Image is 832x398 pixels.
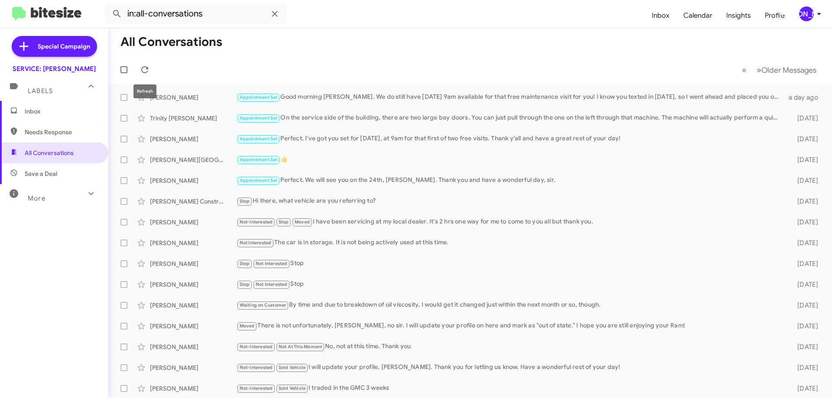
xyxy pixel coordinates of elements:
[240,115,278,121] span: Appointment Set
[237,196,783,206] div: Hi there, what vehicle are you referring to?
[279,385,305,391] span: Sold Vehicle
[757,65,761,75] span: »
[237,279,783,289] div: Stop
[792,6,822,21] button: [PERSON_NAME]
[240,219,273,225] span: Not-Interested
[783,197,825,206] div: [DATE]
[13,65,96,73] div: SERVICE: [PERSON_NAME]
[783,363,825,372] div: [DATE]
[150,259,237,268] div: [PERSON_NAME]
[783,343,825,351] div: [DATE]
[783,301,825,310] div: [DATE]
[150,135,237,143] div: [PERSON_NAME]
[237,134,783,144] div: Perfect. I've got you set for [DATE], at 9am for that first of two free visits. Thank y'all and h...
[737,61,752,79] button: Previous
[240,240,272,246] span: Not Interested
[237,300,783,310] div: By time and due to breakdown of oil viscosity, I would get it changed just within the next month ...
[28,194,45,202] span: More
[120,35,222,49] h1: All Conversations
[783,384,825,393] div: [DATE]
[783,218,825,227] div: [DATE]
[783,259,825,268] div: [DATE]
[295,219,310,225] span: Moved
[12,36,97,57] a: Special Campaign
[150,197,237,206] div: [PERSON_NAME] Construc
[237,155,783,165] div: 👍
[240,178,278,183] span: Appointment Set
[237,92,783,102] div: Good morning [PERSON_NAME]. We do still have [DATE] 9am available for that free maintenance visit...
[799,6,814,21] div: [PERSON_NAME]
[240,198,250,204] span: Stop
[240,344,273,349] span: Not-Interested
[783,176,825,185] div: [DATE]
[25,149,74,157] span: All Conversations
[237,342,783,352] div: No, not at this time. Thank you
[240,282,250,287] span: Stop
[645,3,676,28] a: Inbox
[237,383,783,393] div: I traded in the GMC 3 weeks
[256,261,288,266] span: Not Interested
[256,282,288,287] span: Not Interested
[279,219,289,225] span: Stop
[237,238,783,248] div: The car is in storage. It is not being actively used at this time.
[783,135,825,143] div: [DATE]
[133,84,156,98] div: Refresh
[240,261,250,266] span: Stop
[240,385,273,391] span: Not-Interested
[783,322,825,330] div: [DATE]
[240,136,278,142] span: Appointment Set
[150,322,237,330] div: [PERSON_NAME]
[237,362,783,372] div: I will update your profile, [PERSON_NAME]. Thank you for letting us know. Have a wonderful rest o...
[150,384,237,393] div: [PERSON_NAME]
[237,113,783,123] div: On the service side of the building, there are two large bay doors. You can just pull through the...
[25,107,98,116] span: Inbox
[279,365,305,370] span: Sold Vehicle
[25,169,57,178] span: Save a Deal
[758,3,792,28] a: Profile
[279,344,322,349] span: Not At This Moment
[150,93,237,102] div: [PERSON_NAME]
[25,128,98,136] span: Needs Response
[237,175,783,185] div: Perfect. We will see you on the 24th, [PERSON_NAME]. Thank you and have a wonderful day, sir.
[150,155,237,164] div: [PERSON_NAME][GEOGRAPHIC_DATA]
[240,157,278,162] span: Appointment Set
[783,280,825,289] div: [DATE]
[150,343,237,351] div: [PERSON_NAME]
[742,65,747,75] span: «
[719,3,758,28] a: Insights
[676,3,719,28] a: Calendar
[38,42,90,51] span: Special Campaign
[150,114,237,123] div: Trinity [PERSON_NAME]
[751,61,822,79] button: Next
[237,259,783,269] div: Stop
[105,3,287,24] input: Search
[150,176,237,185] div: [PERSON_NAME]
[761,65,816,75] span: Older Messages
[237,217,783,227] div: I have been servicing at my local dealer. It's 2 hrs one way for me to come to you all but thank ...
[237,321,783,331] div: There is not unfortunately, [PERSON_NAME], no sir. I will update your profile on here and mark as...
[150,363,237,372] div: [PERSON_NAME]
[240,323,255,329] span: Moved
[150,218,237,227] div: [PERSON_NAME]
[737,61,822,79] nav: Page navigation example
[150,239,237,247] div: [PERSON_NAME]
[240,94,278,100] span: Appointment Set
[783,155,825,164] div: [DATE]
[150,280,237,289] div: [PERSON_NAME]
[28,87,53,95] span: Labels
[783,114,825,123] div: [DATE]
[240,302,286,308] span: Waiting on Customer
[240,365,273,370] span: Not-Interested
[150,301,237,310] div: [PERSON_NAME]
[783,239,825,247] div: [DATE]
[783,93,825,102] div: a day ago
